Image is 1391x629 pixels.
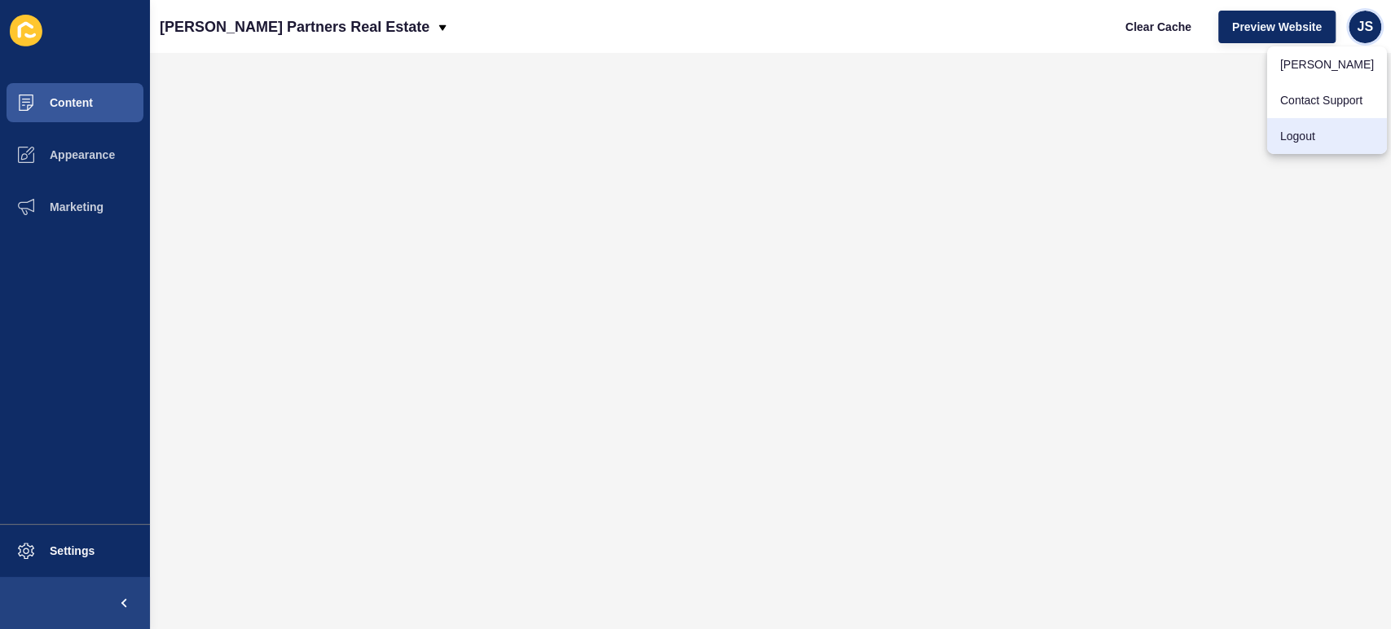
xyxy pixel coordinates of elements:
[1357,19,1373,35] span: JS
[1218,11,1336,43] button: Preview Website
[1232,19,1322,35] span: Preview Website
[1111,11,1205,43] button: Clear Cache
[160,7,429,47] p: [PERSON_NAME] Partners Real Estate
[1125,19,1191,35] span: Clear Cache
[1267,46,1387,82] a: [PERSON_NAME]
[1267,118,1387,154] a: Logout
[1267,82,1387,118] a: Contact Support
